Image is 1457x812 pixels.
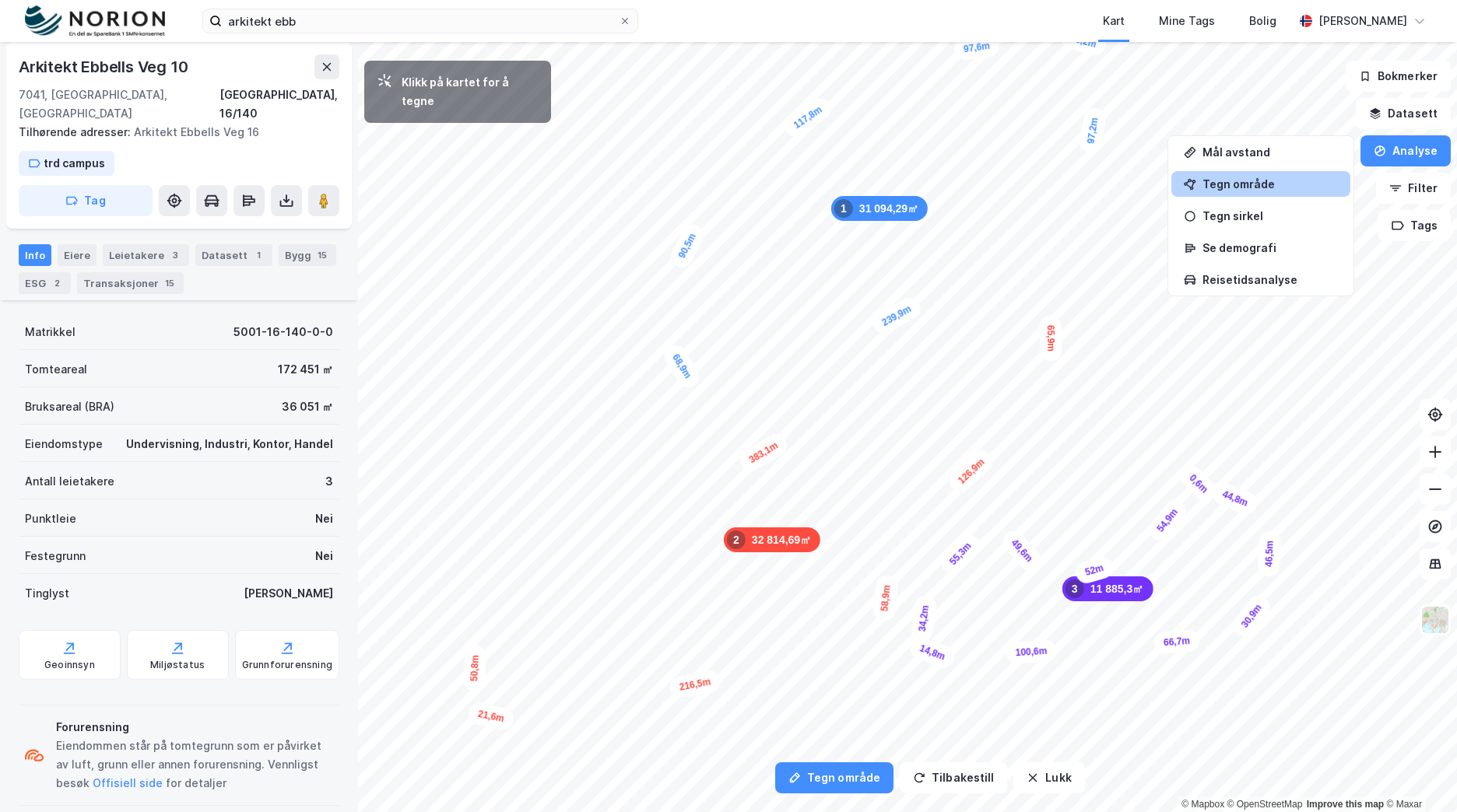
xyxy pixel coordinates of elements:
div: 5001-16-140-0-0 [233,323,333,341]
div: Leietakere [103,244,189,266]
div: Map marker [872,575,899,622]
div: Tegn sirkel [1202,209,1338,222]
input: Søk på adresse, matrikkel, gårdeiere, leietakere eller personer [222,9,619,33]
div: Info [19,244,51,266]
div: Nei [315,509,333,528]
div: Mine Tags [1159,12,1215,30]
img: Z [1420,605,1450,635]
div: 36 051 ㎡ [282,397,333,416]
div: Map marker [999,527,1045,575]
div: Kart [1103,12,1125,30]
div: 2 [49,275,65,291]
a: OpenStreetMap [1227,799,1303,810]
div: Eiendomstype [25,435,103,453]
div: Mål avstand [1202,145,1338,159]
div: Map marker [1229,591,1273,640]
div: Forurensning [56,718,333,737]
div: Festegrunn [25,547,86,565]
div: Kontrollprogram for chat [1379,737,1457,812]
button: Datasett [1356,98,1451,129]
div: Punktleie [25,509,76,528]
div: 2 [727,530,746,549]
div: Se demografi [1202,241,1338,254]
div: Reisetidsanalyse [1202,273,1338,286]
button: Bokmerker [1346,61,1451,92]
div: Map marker [669,669,722,700]
div: Geoinnsyn [44,659,95,671]
div: Map marker [910,594,937,642]
div: Map marker [937,530,984,578]
div: Map marker [1177,462,1220,506]
div: Map marker [667,221,707,271]
button: Tegn område [775,762,894,793]
div: Bygg [279,244,336,266]
div: 1 [251,247,266,263]
div: Map marker [1073,555,1115,586]
div: Nei [315,547,333,565]
div: Map marker [831,196,928,221]
div: Map marker [1258,530,1281,576]
div: ESG [19,272,71,294]
div: Tinglyst [25,584,69,603]
div: Map marker [781,94,834,141]
button: Tilbakestill [900,762,1007,793]
div: Antall leietakere [25,472,114,491]
div: Eiere [58,244,97,266]
div: 172 451 ㎡ [278,360,333,379]
div: Map marker [1153,629,1200,655]
div: Tegn område [1202,177,1338,191]
div: Map marker [1039,316,1062,362]
div: Map marker [1006,639,1057,664]
div: Bruksareal (BRA) [25,397,114,416]
button: Lukk [1013,762,1084,793]
div: Map marker [953,33,1000,61]
div: Bolig [1249,12,1276,30]
img: norion-logo.80e7a08dc31c2e691866.png [25,5,165,37]
div: Miljøstatus [150,659,205,671]
div: Arkitekt Ebbells Veg 16 [19,123,327,142]
span: Tilhørende adresser: [19,125,134,138]
button: Analyse [1360,135,1451,166]
div: trd campus [44,154,105,173]
div: 15 [314,247,330,263]
a: Improve this map [1307,799,1384,810]
button: Tag [19,185,153,216]
div: [GEOGRAPHIC_DATA], 16/140 [219,86,339,123]
div: Grunnforurensning [242,659,332,671]
div: 15 [162,275,177,291]
div: 3 [325,472,333,491]
div: Undervisning, Industri, Kontor, Handel [126,435,333,453]
button: Tags [1378,210,1451,241]
div: Map marker [1145,496,1190,545]
div: Map marker [463,645,487,691]
div: Map marker [1062,576,1153,601]
div: 1 [834,199,853,218]
div: Map marker [724,527,820,552]
div: Map marker [736,430,791,474]
div: [PERSON_NAME] [244,584,333,603]
div: 3 [167,247,183,263]
div: Eiendommen står på tomtegrunn som er påvirket av luft, grunn eller annen forurensning. Vennligst ... [56,737,333,793]
div: Map marker [1210,480,1260,517]
div: Transaksjoner [77,272,184,294]
div: Datasett [195,244,272,266]
div: Arkitekt Ebbells Veg 10 [19,54,191,79]
div: Matrikkel [25,323,75,341]
div: Map marker [869,294,924,338]
div: Map marker [1079,107,1108,155]
div: 7041, [GEOGRAPHIC_DATA], [GEOGRAPHIC_DATA] [19,86,219,123]
div: Map marker [946,446,997,497]
iframe: Chat Widget [1379,737,1457,812]
div: Map marker [467,702,515,732]
button: Filter [1376,173,1451,204]
a: Mapbox [1181,799,1224,810]
div: [PERSON_NAME] [1318,12,1407,30]
div: Tomteareal [25,360,87,379]
div: 3 [1066,579,1084,598]
div: Map marker [908,634,957,670]
div: Klikk på kartet for å tegne [402,73,539,110]
div: Map marker [661,341,703,391]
